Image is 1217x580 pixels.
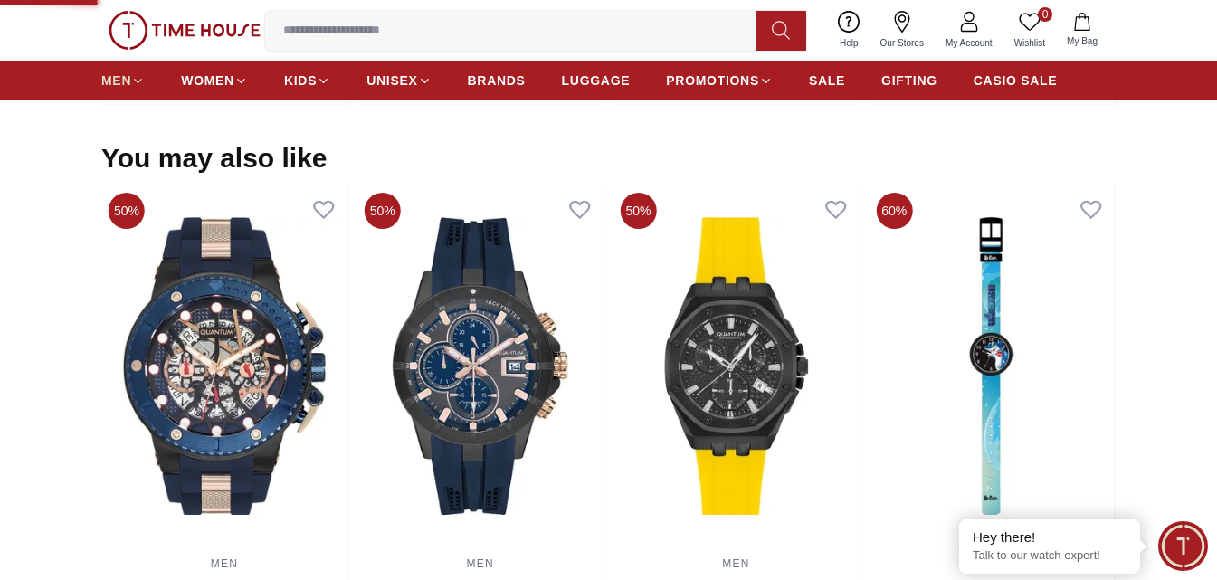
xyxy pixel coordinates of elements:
[562,71,631,90] span: LUGGAGE
[1007,36,1052,50] span: Wishlist
[881,64,937,97] a: GIFTING
[109,193,145,229] span: 50%
[357,185,604,547] img: Quantum Men's Grey Dial Chronograph Watch - HNG893.069
[1060,34,1105,48] span: My Bag
[876,193,912,229] span: 60%
[468,64,526,97] a: BRANDS
[973,528,1127,547] div: Hey there!
[666,71,759,90] span: PROMOTIONS
[869,185,1115,547] img: Lee Cooper Kids Analog Black Dial Watch - LC.K.3.659
[621,193,657,229] span: 50%
[366,64,431,97] a: UNISEX
[101,64,145,97] a: MEN
[881,71,937,90] span: GIFTING
[829,7,870,53] a: Help
[466,557,493,570] a: MEN
[101,71,131,90] span: MEN
[613,185,860,547] img: Quantum Men's Chronograph Gun Dial Watch - HNG949.652
[562,64,631,97] a: LUGGAGE
[832,36,866,50] span: Help
[938,36,1000,50] span: My Account
[870,7,935,53] a: Our Stores
[1038,7,1052,22] span: 0
[284,64,330,97] a: KIDS
[365,193,401,229] span: 50%
[284,71,317,90] span: KIDS
[974,64,1058,97] a: CASIO SALE
[666,64,773,97] a: PROMOTIONS
[873,36,931,50] span: Our Stores
[1056,9,1108,52] button: My Bag
[181,71,234,90] span: WOMEN
[109,11,261,49] img: ...
[211,557,238,570] a: MEN
[722,557,749,570] a: MEN
[973,548,1127,564] p: Talk to our watch expert!
[1003,7,1056,53] a: 0Wishlist
[974,71,1058,90] span: CASIO SALE
[366,71,417,90] span: UNISEX
[1158,521,1208,571] div: Chat Widget
[468,71,526,90] span: BRANDS
[809,64,845,97] a: SALE
[809,71,845,90] span: SALE
[101,185,347,547] img: Quantum Men's Blue Dial Chronograph Watch - HNG535.059
[181,64,248,97] a: WOMEN
[101,142,328,175] h2: You may also like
